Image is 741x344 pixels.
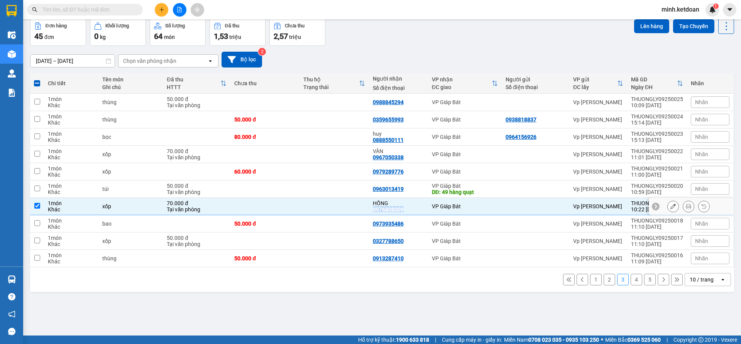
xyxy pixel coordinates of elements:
div: 1 món [48,183,95,189]
div: VÂN [373,148,424,154]
div: Khác [48,258,95,265]
div: THUONGLY09250021 [631,165,683,172]
button: aim [191,3,204,17]
div: VP Giáp Bát [432,221,498,227]
img: warehouse-icon [8,50,16,58]
div: Vp [PERSON_NAME] [573,151,623,157]
span: đơn [44,34,54,40]
div: 11:01 [DATE] [631,154,683,160]
div: Vp [PERSON_NAME] [573,134,623,140]
div: HỒNG [373,200,424,206]
div: THUONGLY09250024 [631,113,683,120]
div: ĐC lấy [573,84,617,90]
div: xốp [102,203,159,209]
span: Miền Bắc [605,336,661,344]
div: 0938818837 [506,116,536,123]
div: Khác [48,137,95,143]
div: 1 món [48,131,95,137]
div: Sửa đơn hàng [667,201,679,212]
div: VP Giáp Bát [432,151,498,157]
div: DĐ: 49 hàng quạt [432,189,498,195]
div: 10:59 [DATE] [631,189,683,195]
span: Nhãn [695,134,708,140]
div: 15:14 [DATE] [631,120,683,126]
div: Khác [48,154,95,160]
div: Khác [48,102,95,108]
div: 1 món [48,148,95,154]
div: 50.000 đ [167,235,227,241]
div: Số điện thoại [373,85,424,91]
div: Người gửi [506,76,565,83]
button: Đơn hàng45đơn [30,18,86,46]
span: caret-down [726,6,733,13]
div: Khác [48,224,95,230]
div: 50.000 đ [234,116,296,123]
span: minh.ketdoan [655,5,705,14]
div: 10 / trang [690,276,714,283]
div: Tại văn phòng [167,154,227,160]
strong: 0369 525 060 [628,337,661,343]
div: 0988845294 [373,99,404,105]
button: Đã thu1,53 triệu [210,18,266,46]
strong: 0708 023 035 - 0935 103 250 [528,337,599,343]
div: VP Giáp Bát [432,238,498,244]
img: solution-icon [8,89,16,97]
div: Đã thu [167,76,220,83]
button: plus [155,3,168,17]
img: logo-vxr [7,5,17,17]
div: Vp [PERSON_NAME] [573,116,623,123]
span: món [164,34,175,40]
div: 1 món [48,165,95,172]
div: 0963013419 [373,186,404,192]
button: Số lượng64món [150,18,206,46]
div: huy [373,131,424,137]
span: Cung cấp máy in - giấy in: [442,336,502,344]
button: 1 [590,274,602,285]
div: 0979289776 [373,169,404,175]
img: icon-new-feature [709,6,716,13]
button: file-add [173,3,186,17]
div: Tên món [102,76,159,83]
div: Ngày ĐH [631,84,677,90]
span: question-circle [8,293,15,300]
span: Nhãn [695,99,708,105]
span: | [667,336,668,344]
div: 11:09 [DATE] [631,258,683,265]
span: kg [100,34,106,40]
div: thùng [102,116,159,123]
div: 1 món [48,235,95,241]
div: Chưa thu [234,80,296,86]
span: 1,53 [214,32,228,41]
div: xốp [102,151,159,157]
div: ĐC giao [432,84,492,90]
span: message [8,328,15,335]
button: Lên hàng [634,19,669,33]
div: 10:09 [DATE] [631,102,683,108]
span: aim [195,7,200,12]
span: search [32,7,37,12]
img: warehouse-icon [8,275,16,283]
div: THUONGLY09250016 [631,252,683,258]
div: 80.000 đ [234,134,296,140]
div: Đơn hàng [46,23,67,29]
div: Vp [PERSON_NAME] [573,99,623,105]
span: notification [8,310,15,318]
span: Hỗ trợ kỹ thuật: [358,336,429,344]
div: 0913287410 [373,255,404,261]
th: Toggle SortBy [299,73,369,94]
div: Đã thu [225,23,239,29]
div: Vp [PERSON_NAME] [573,186,623,192]
span: 2,57 [274,32,288,41]
div: Khác [48,189,95,195]
span: copyright [698,337,704,342]
div: xốp [102,169,159,175]
div: Số lượng [165,23,185,29]
div: 50.000 đ [234,221,296,227]
div: 11:00 [DATE] [631,172,683,178]
div: 50.000 đ [234,255,296,261]
div: 15:13 [DATE] [631,137,683,143]
span: 45 [34,32,43,41]
div: 11:10 [DATE] [631,241,683,247]
sup: 2 [258,48,266,56]
span: file-add [177,7,182,12]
